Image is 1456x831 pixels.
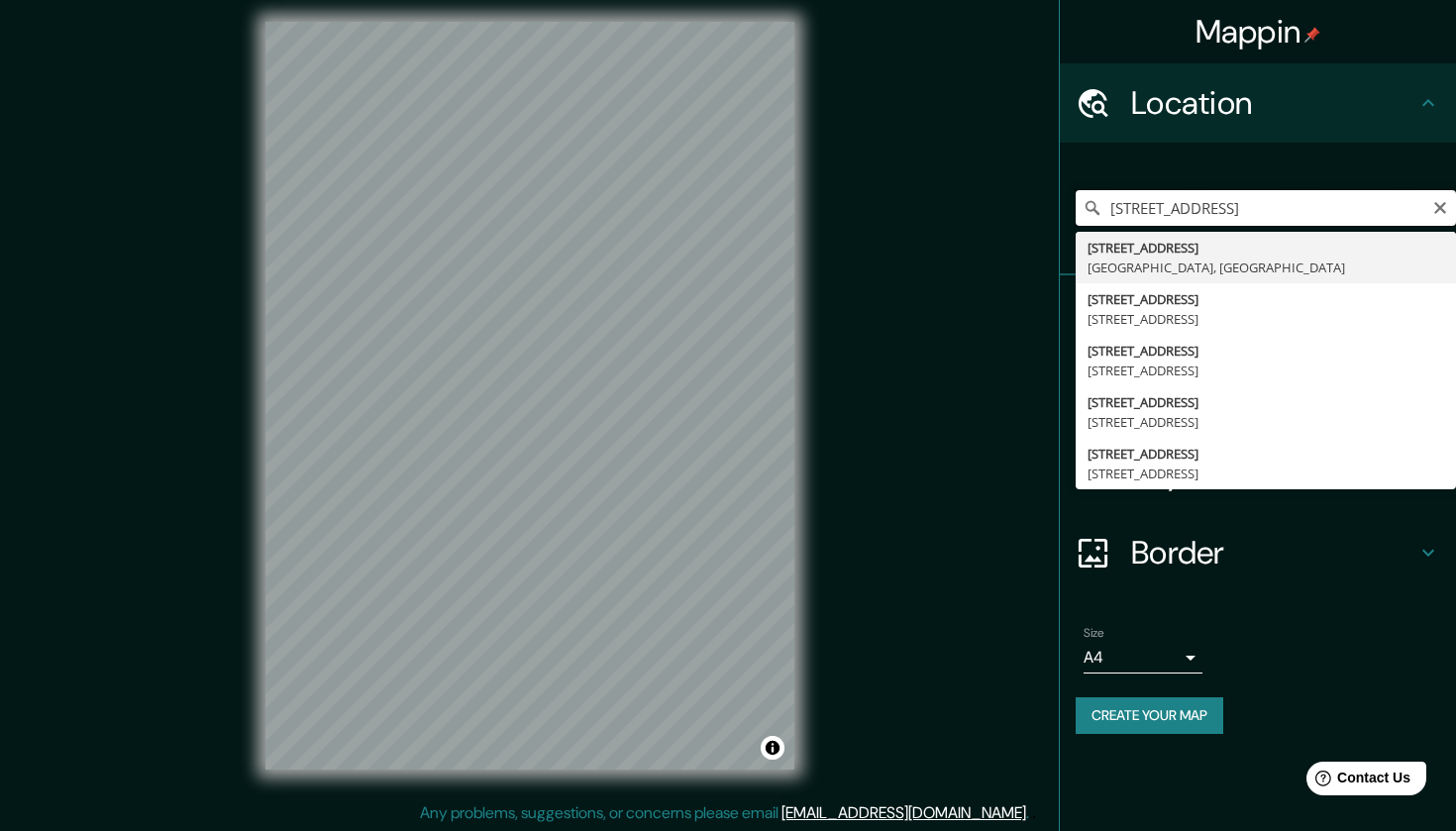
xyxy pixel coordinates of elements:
h4: Layout [1131,454,1416,493]
label: Size [1084,625,1104,642]
p: Any problems, suggestions, or concerns please email . [420,801,1029,825]
div: Border [1060,513,1456,592]
div: Layout [1060,434,1456,513]
div: [STREET_ADDRESS] [1088,444,1444,464]
div: Pins [1060,275,1456,355]
input: Pick your city or area [1076,190,1456,226]
h4: Mappin [1196,12,1321,52]
div: [STREET_ADDRESS] [1088,412,1444,432]
canvas: Map [265,22,794,770]
div: [STREET_ADDRESS] [1088,341,1444,361]
div: [GEOGRAPHIC_DATA], [GEOGRAPHIC_DATA] [1088,258,1444,277]
div: Style [1060,355,1456,434]
img: pin-icon.png [1304,27,1320,43]
div: A4 [1084,642,1202,674]
h4: Border [1131,533,1416,572]
div: [STREET_ADDRESS] [1088,392,1444,412]
button: Create your map [1076,697,1223,734]
div: [STREET_ADDRESS] [1088,289,1444,309]
div: . [1032,801,1036,825]
h4: Location [1131,83,1416,123]
div: [STREET_ADDRESS] [1088,309,1444,329]
div: Location [1060,63,1456,143]
div: [STREET_ADDRESS] [1088,361,1444,380]
button: Clear [1432,197,1448,216]
iframe: Help widget launcher [1280,754,1434,809]
div: [STREET_ADDRESS] [1088,238,1444,258]
div: . [1029,801,1032,825]
button: Toggle attribution [761,736,784,760]
a: [EMAIL_ADDRESS][DOMAIN_NAME] [781,802,1026,823]
div: [STREET_ADDRESS] [1088,464,1444,483]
